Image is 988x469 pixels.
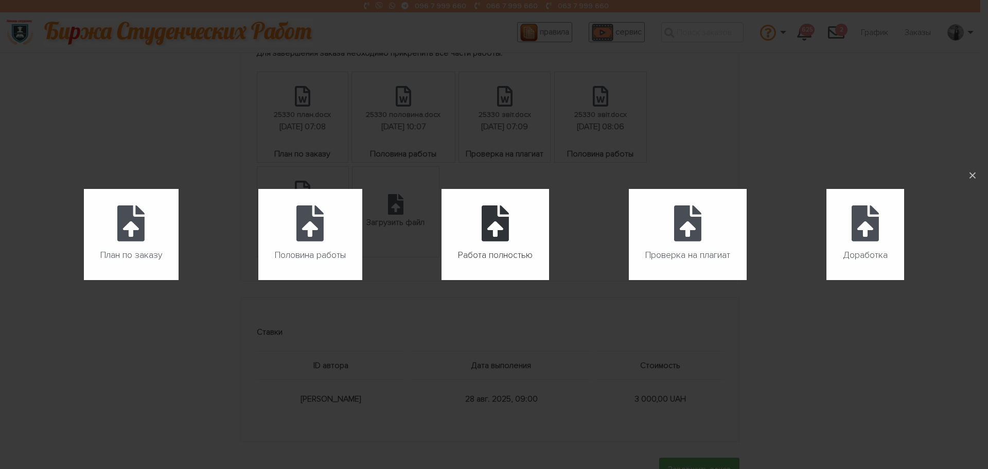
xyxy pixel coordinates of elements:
[843,247,888,264] span: Доработка
[100,247,162,264] span: План по заказу
[961,164,984,187] button: ×
[645,247,730,264] span: Проверка на плагиат
[458,247,533,264] span: Работа полностью
[275,247,346,264] span: Половина работы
